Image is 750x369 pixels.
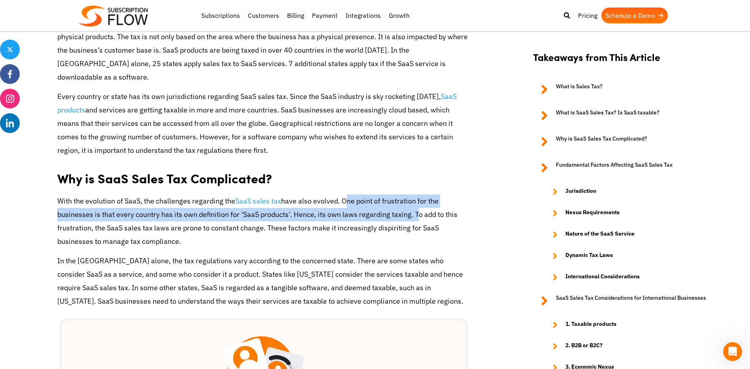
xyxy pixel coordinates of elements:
[545,208,742,218] a: Nexus Requirements
[57,16,470,84] p: SaaS sales tax is a consumption tax applicable to the SaaS products or services. Sales tax on Saa...
[545,230,742,239] a: Nature of the SaaS Service
[574,8,601,23] a: Pricing
[308,8,342,23] a: Payment
[57,254,470,308] p: In the [GEOGRAPHIC_DATA] alone, the tax regulations vary according to the concerned state. There ...
[385,8,414,23] a: Growth
[235,196,281,205] a: SaaS sales tax
[545,272,742,282] a: International Considerations
[79,6,148,27] img: Subscriptionflow
[565,320,616,329] strong: 1. Taxable products
[565,341,603,351] strong: 2. B2B or B2C?
[545,251,742,261] a: Dynamic Tax Laws
[533,294,742,308] a: SaaS Sales Tax Considerations for International Businesses
[533,135,742,149] a: Why is SaaS Sales Tax Complicated?
[565,230,635,239] strong: Nature of the SaaS Service
[545,320,742,329] a: 1. Taxable products
[545,187,742,196] a: Jurisdiction
[283,8,308,23] a: Billing
[57,163,470,188] h2: Why is SaaS Sales Tax Complicated?
[244,8,283,23] a: Customers
[533,108,742,123] a: What is SaaS Sales Tax? Is SaaS taxable?
[533,82,742,97] a: What is Sales Tax?
[533,51,742,70] h2: Takeaways from This Article
[545,341,742,351] a: 2. B2B or B2C?
[197,8,244,23] a: Subscriptions
[601,8,668,23] a: Schedule a Demo
[533,161,742,175] a: Fundamental Factors Affecting SaaS Sales Tax
[57,92,457,114] a: SaaS products
[57,194,470,249] p: With the evolution of SaaS, the challenges regarding the have also evolved. One point of frustrat...
[57,90,470,158] p: Every country or state has its own jurisdictions regarding SaaS sales tax. Since the SaaS industr...
[342,8,385,23] a: Integrations
[565,187,596,196] strong: Jurisdiction
[565,272,640,282] strong: International Considerations
[565,208,620,218] strong: Nexus Requirements
[723,342,742,361] iframe: Intercom live chat
[565,251,613,261] strong: Dynamic Tax Laws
